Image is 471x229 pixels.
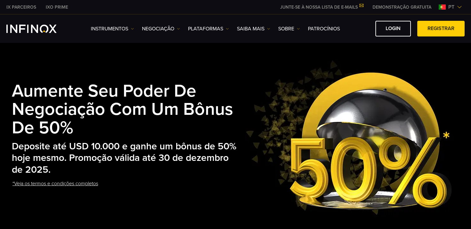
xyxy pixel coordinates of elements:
a: SOBRE [278,25,300,33]
a: NEGOCIAÇÃO [142,25,180,33]
a: INFINOX MENU [368,4,436,11]
a: Saiba mais [237,25,270,33]
a: INFINOX Logo [6,25,72,33]
a: Registrar [417,21,465,36]
a: JUNTE-SE À NOSSA LISTA DE E-MAILS [275,4,368,10]
h2: Deposite até USD 10.000 e ganhe um bônus de 50% hoje mesmo. Promoção válida até 30 de dezembro de... [12,141,239,176]
a: Login [375,21,411,36]
a: *Veja os termos e condições completos [12,176,99,192]
a: INFINOX [2,4,41,11]
a: INFINOX [41,4,73,11]
a: Patrocínios [308,25,340,33]
span: pt [446,3,457,11]
a: Instrumentos [91,25,134,33]
a: PLATAFORMAS [188,25,229,33]
strong: Aumente seu poder de negociação com um bônus de 50% [12,81,233,139]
